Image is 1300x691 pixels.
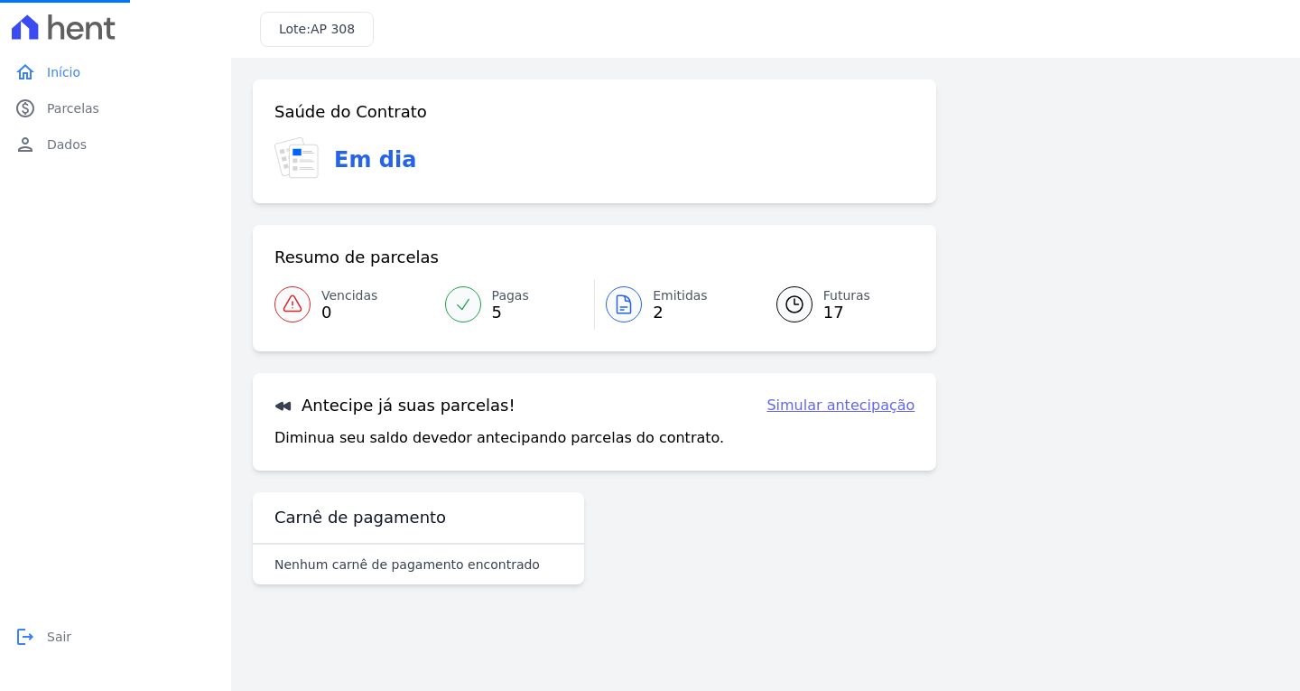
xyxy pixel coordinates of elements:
[47,99,99,117] span: Parcelas
[14,61,36,83] i: home
[47,628,71,646] span: Sair
[47,135,87,154] span: Dados
[279,20,355,39] h3: Lote:
[321,286,377,305] span: Vencidas
[274,395,515,416] h3: Antecipe já suas parcelas!
[653,286,708,305] span: Emitidas
[492,286,529,305] span: Pagas
[823,286,870,305] span: Futuras
[434,279,595,330] a: Pagas 5
[321,305,377,320] span: 0
[274,427,724,449] p: Diminua seu saldo devedor antecipando parcelas do contrato.
[7,90,224,126] a: paidParcelas
[7,619,224,655] a: logoutSair
[274,247,439,268] h3: Resumo de parcelas
[311,22,355,36] span: AP 308
[755,279,915,330] a: Futuras 17
[7,54,224,90] a: homeInício
[14,98,36,119] i: paid
[595,279,755,330] a: Emitidas 2
[492,305,529,320] span: 5
[274,279,434,330] a: Vencidas 0
[47,63,80,81] span: Início
[7,126,224,163] a: personDados
[14,134,36,155] i: person
[274,101,427,123] h3: Saúde do Contrato
[653,305,708,320] span: 2
[274,556,540,574] p: Nenhum carnê de pagamento encontrado
[274,507,446,528] h3: Carnê de pagamento
[823,305,870,320] span: 17
[14,626,36,648] i: logout
[766,395,915,416] a: Simular antecipação
[334,144,416,176] h3: Em dia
